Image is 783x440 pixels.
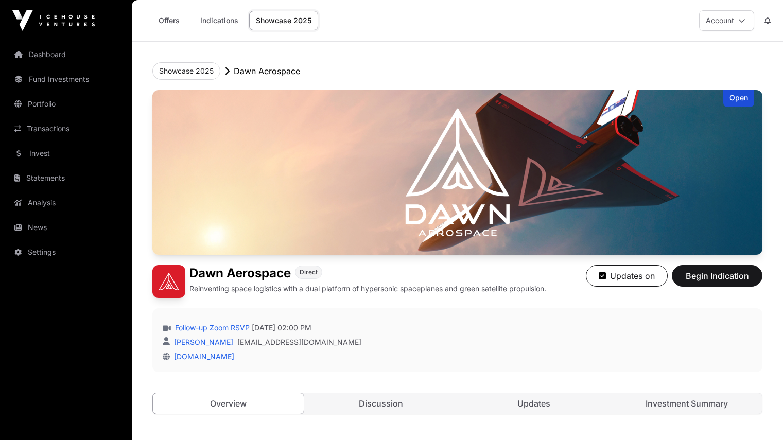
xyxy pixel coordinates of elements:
a: Analysis [8,191,124,214]
a: Discussion [306,393,457,414]
button: Updates on [586,265,668,287]
h1: Dawn Aerospace [189,265,291,281]
a: [DOMAIN_NAME] [170,352,234,361]
img: Dawn Aerospace [152,90,762,255]
img: Dawn Aerospace [152,265,185,298]
a: Fund Investments [8,68,124,91]
a: Invest [8,142,124,165]
a: Investment Summary [611,393,762,414]
a: Dashboard [8,43,124,66]
nav: Tabs [153,393,762,414]
a: Showcase 2025 [249,11,318,30]
a: Updates [459,393,610,414]
a: Begin Indication [672,275,762,286]
a: Portfolio [8,93,124,115]
a: News [8,216,124,239]
a: Follow-up Zoom RSVP [173,323,250,333]
span: Begin Indication [685,270,750,282]
a: Overview [152,393,304,414]
p: Dawn Aerospace [234,65,300,77]
button: Showcase 2025 [152,62,220,80]
a: Settings [8,241,124,263]
div: Open [723,90,754,107]
a: Offers [148,11,189,30]
a: Transactions [8,117,124,140]
img: Icehouse Ventures Logo [12,10,95,31]
p: Reinventing space logistics with a dual platform of hypersonic spaceplanes and green satellite pr... [189,284,546,294]
span: [DATE] 02:00 PM [252,323,311,333]
a: Statements [8,167,124,189]
span: Direct [300,268,318,276]
button: Account [699,10,754,31]
button: Begin Indication [672,265,762,287]
a: [EMAIL_ADDRESS][DOMAIN_NAME] [237,337,361,347]
a: [PERSON_NAME] [172,338,233,346]
a: Indications [194,11,245,30]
